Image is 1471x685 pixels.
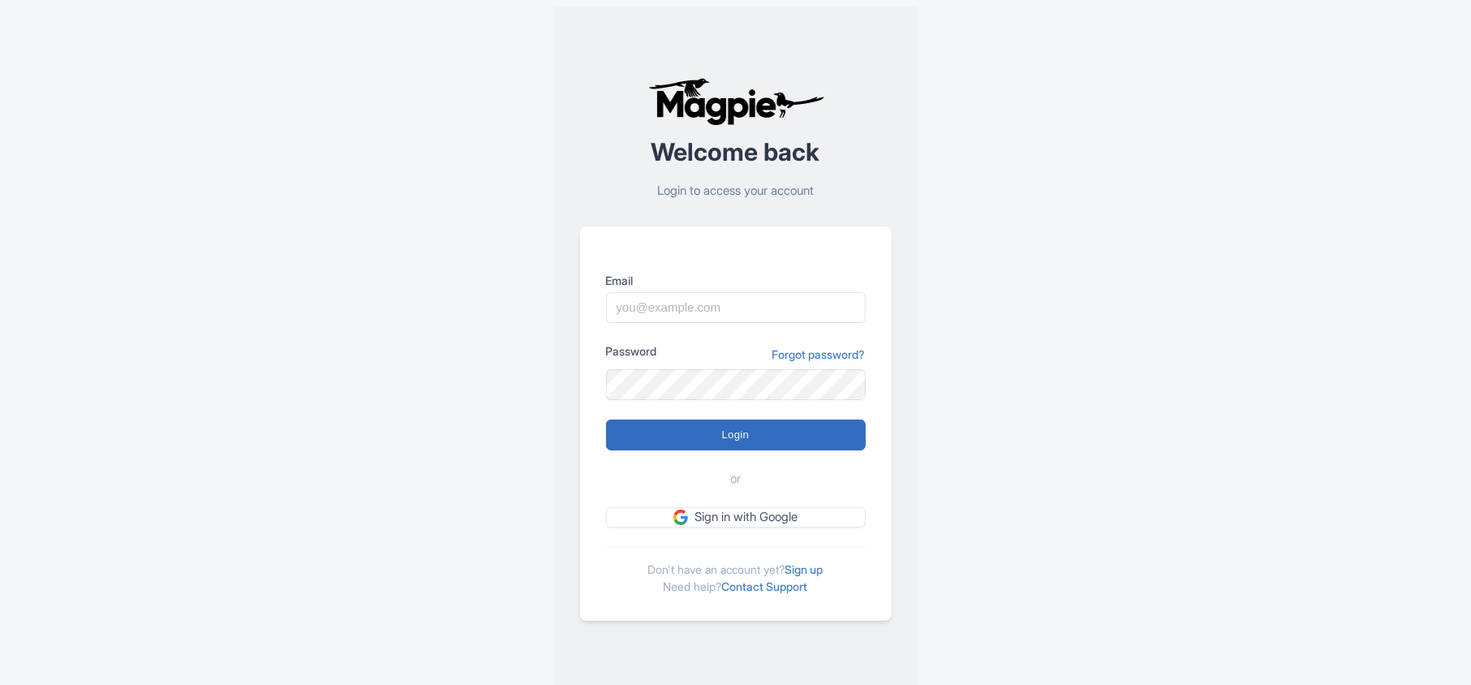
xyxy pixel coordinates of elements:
[730,470,741,489] span: or
[580,139,892,166] h2: Welcome back
[606,420,866,450] input: Login
[606,272,866,289] label: Email
[673,510,688,524] img: google.svg
[606,507,866,528] a: Sign in with Google
[785,562,824,576] a: Sign up
[644,77,827,126] img: logo-ab69f6fb50320c5b225c76a69d11143b.png
[606,547,866,595] div: Don't have an account yet? Need help?
[580,182,892,200] p: Login to access your account
[722,579,808,593] a: Contact Support
[772,346,866,363] a: Forgot password?
[606,342,657,360] label: Password
[606,292,866,323] input: you@example.com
